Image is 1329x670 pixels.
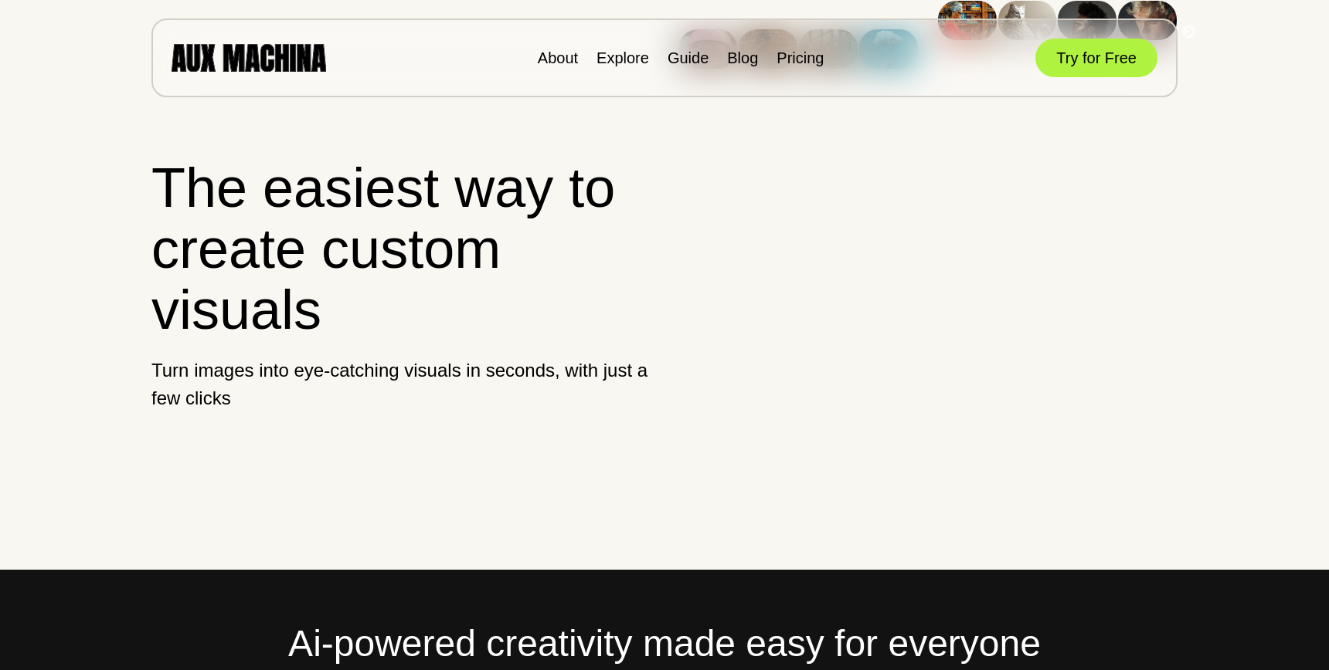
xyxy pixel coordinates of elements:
a: Explore [597,49,649,66]
a: Guide [668,49,709,66]
a: Blog [727,49,758,66]
img: AUX MACHINA [172,44,326,71]
button: Try for Free [1035,39,1157,77]
h1: The easiest way to create custom visuals [151,157,651,341]
a: Pricing [777,49,824,66]
a: About [538,49,578,66]
p: Turn images into eye-catching visuals in seconds, with just a few clicks [151,357,651,412]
